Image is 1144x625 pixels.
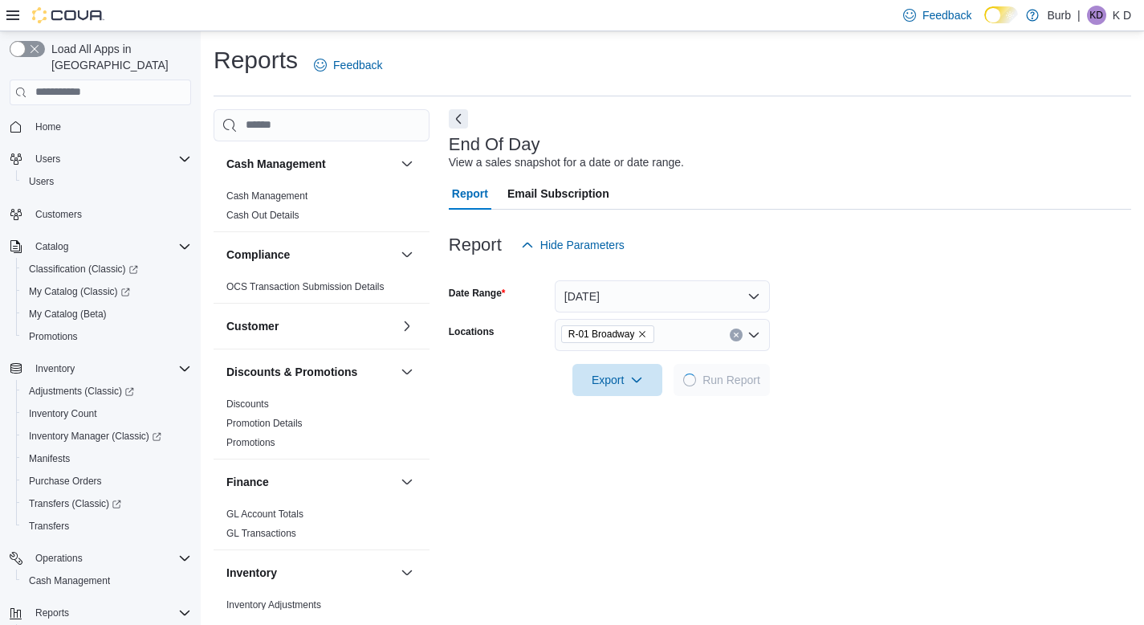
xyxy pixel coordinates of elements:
button: Inventory Count [16,402,197,425]
a: Classification (Classic) [16,258,197,280]
span: Cash Management [29,574,110,587]
button: Cash Management [16,570,197,592]
a: Cash Management [22,571,116,590]
button: Catalog [3,235,197,258]
span: Hide Parameters [540,237,625,253]
a: Customers [29,205,88,224]
a: Adjustments (Classic) [16,380,197,402]
span: Users [29,149,191,169]
a: GL Transactions [226,528,296,539]
button: Cash Management [397,154,417,174]
a: Users [22,172,60,191]
a: Manifests [22,449,76,468]
div: View a sales snapshot for a date or date range. [449,154,684,171]
button: Promotions [16,325,197,348]
button: Export [572,364,662,396]
button: Reports [3,602,197,624]
button: Finance [226,474,394,490]
span: Manifests [29,452,70,465]
span: Transfers (Classic) [29,497,121,510]
span: Inventory Count [22,404,191,423]
span: Catalog [35,240,68,253]
a: Transfers (Classic) [22,494,128,513]
button: Clear input [730,329,743,341]
button: Reports [29,603,75,623]
span: Discounts [226,398,269,411]
a: Promotions [22,327,84,346]
span: Transfers (Classic) [22,494,191,513]
span: Inventory Manager (Classic) [22,427,191,446]
span: GL Account Totals [226,508,303,521]
span: Manifests [22,449,191,468]
button: Users [29,149,67,169]
span: KD [1089,6,1103,25]
span: Users [29,175,54,188]
a: Inventory Manager (Classic) [22,427,168,446]
span: My Catalog (Classic) [29,285,130,298]
span: Classification (Classic) [22,259,191,279]
span: Customers [35,208,82,221]
span: Run Report [702,372,760,388]
span: Report [452,178,488,210]
span: Customers [29,204,191,224]
span: Classification (Classic) [29,263,138,276]
h3: Finance [226,474,269,490]
button: Users [16,170,197,193]
span: Home [35,121,61,133]
button: Transfers [16,515,197,537]
span: Home [29,116,191,137]
h3: Discounts & Promotions [226,364,357,380]
span: Export [582,364,653,396]
span: Catalog [29,237,191,256]
a: Feedback [307,49,389,81]
button: Compliance [226,247,394,263]
span: Transfers [22,517,191,536]
button: Inventory [397,563,417,582]
span: Purchase Orders [29,475,102,488]
span: Adjustments (Classic) [29,385,134,398]
button: Users [3,148,197,170]
a: OCS Transaction Submission Details [226,281,385,292]
button: Operations [29,549,89,568]
div: Finance [214,504,430,549]
button: Manifests [16,447,197,470]
button: Home [3,115,197,138]
button: Open list of options [747,329,760,341]
span: My Catalog (Beta) [22,304,191,324]
span: Operations [29,549,191,568]
span: Dark Mode [984,23,985,24]
a: My Catalog (Beta) [22,304,113,324]
span: Inventory [29,359,191,378]
span: Cash Management [22,571,191,590]
a: Adjustments (Classic) [22,382,140,401]
span: Operations [35,552,83,565]
span: Inventory Manager (Classic) [29,430,161,443]
p: K D [1113,6,1131,25]
div: Compliance [214,277,430,303]
span: OCS Transaction Submission Details [226,280,385,293]
h3: Compliance [226,247,290,263]
a: Classification (Classic) [22,259,145,279]
button: Purchase Orders [16,470,197,492]
button: Catalog [29,237,75,256]
button: Inventory [3,357,197,380]
span: R-01 Broadway [568,326,635,342]
button: Hide Parameters [515,229,631,261]
a: My Catalog (Classic) [16,280,197,303]
span: Promotions [22,327,191,346]
h3: Inventory [226,565,277,581]
a: Home [29,117,67,137]
h3: End Of Day [449,135,540,154]
span: Inventory Adjustments [226,598,321,611]
span: Promotions [226,436,275,449]
a: Purchase Orders [22,472,108,491]
span: Cash Management [226,190,307,202]
span: Users [22,172,191,191]
button: Operations [3,547,197,570]
span: Email Subscription [507,178,609,210]
a: GL Account Totals [226,509,303,520]
label: Date Range [449,287,506,300]
input: Dark Mode [984,6,1018,23]
h3: Cash Management [226,156,326,172]
span: My Catalog (Beta) [29,308,107,321]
